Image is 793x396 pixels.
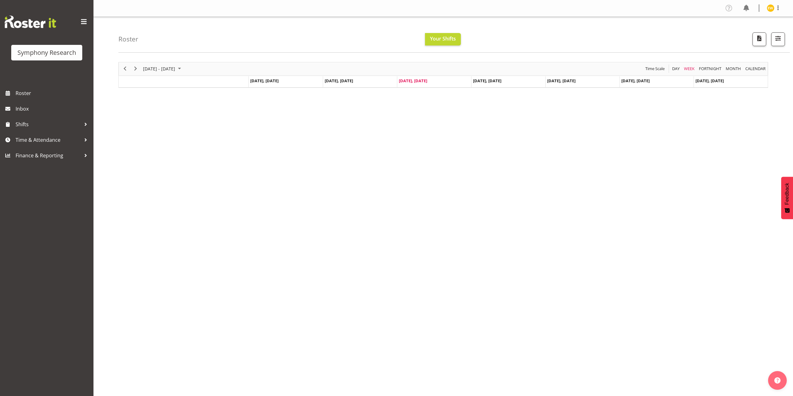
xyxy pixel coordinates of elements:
[744,65,767,73] button: Month
[767,4,774,12] img: enrica-walsh11863.jpg
[118,36,138,43] h4: Roster
[683,65,696,73] button: Timeline Week
[698,65,723,73] button: Fortnight
[130,62,141,75] div: next period
[16,135,81,145] span: Time & Attendance
[698,65,722,73] span: Fortnight
[781,177,793,219] button: Feedback - Show survey
[142,65,184,73] button: October 2025
[325,78,353,83] span: [DATE], [DATE]
[725,65,742,73] span: Month
[142,65,176,73] span: [DATE] - [DATE]
[16,120,81,129] span: Shifts
[131,65,140,73] button: Next
[725,65,742,73] button: Timeline Month
[16,104,90,113] span: Inbox
[671,65,681,73] button: Timeline Day
[17,48,76,57] div: Symphony Research
[683,65,695,73] span: Week
[430,35,456,42] span: Your Shifts
[774,377,781,384] img: help-xxl-2.png
[16,151,81,160] span: Finance & Reporting
[621,78,650,83] span: [DATE], [DATE]
[120,62,130,75] div: previous period
[671,65,680,73] span: Day
[118,62,768,88] div: Timeline Week of October 1, 2025
[250,78,279,83] span: [DATE], [DATE]
[16,88,90,98] span: Roster
[695,78,724,83] span: [DATE], [DATE]
[745,65,766,73] span: calendar
[645,65,665,73] span: Time Scale
[752,32,766,46] button: Download a PDF of the roster according to the set date range.
[141,62,185,75] div: Sep 29 - Oct 05, 2025
[121,65,129,73] button: Previous
[425,33,461,45] button: Your Shifts
[784,183,790,205] span: Feedback
[771,32,785,46] button: Filter Shifts
[399,78,427,83] span: [DATE], [DATE]
[5,16,56,28] img: Rosterit website logo
[547,78,576,83] span: [DATE], [DATE]
[473,78,501,83] span: [DATE], [DATE]
[644,65,666,73] button: Time Scale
